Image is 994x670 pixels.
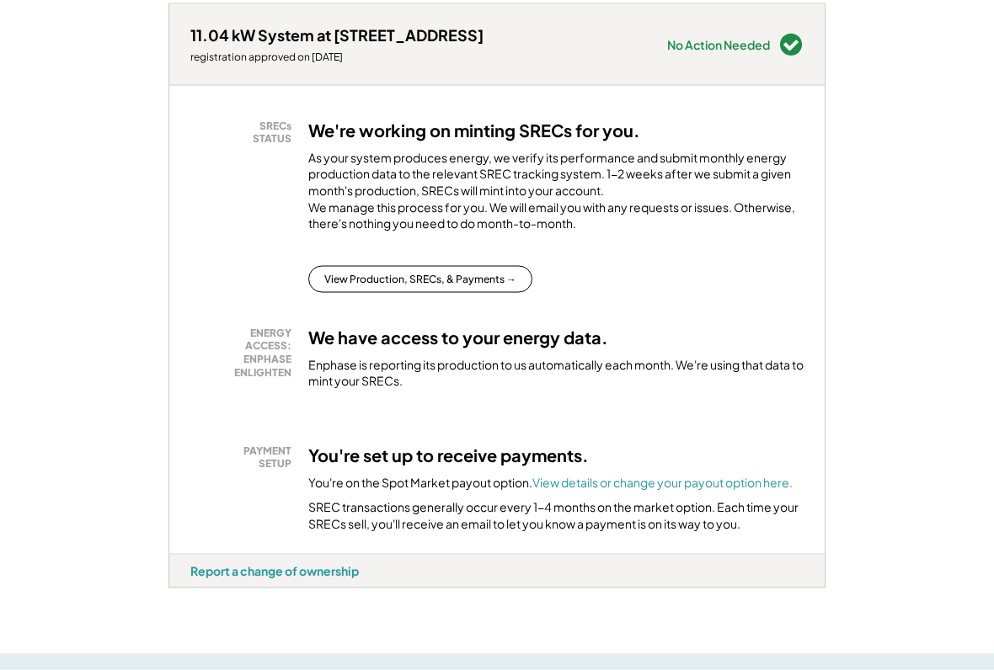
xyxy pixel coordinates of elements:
[190,563,359,578] div: Report a change of ownership
[190,51,484,64] div: registration approved on [DATE]
[199,327,291,379] div: ENERGY ACCESS: ENPHASE ENLIGHTEN
[190,25,484,45] div: 11.04 kW System at [STREET_ADDRESS]
[308,150,804,241] div: As your system produces energy, we verify its performance and submit monthly energy production da...
[308,357,804,390] div: Enphase is reporting its production to us automatically each month. We're using that data to mint...
[308,327,608,348] h3: We have access to your energy data.
[199,120,291,146] div: SRECs STATUS
[308,120,640,141] h3: We're working on minting SRECs for you.
[532,475,793,490] a: View details or change your payout option here.
[667,39,770,51] div: No Action Needed
[308,499,804,532] div: SREC transactions generally occur every 1-4 months on the market option. Each time your SRECs sel...
[168,588,226,595] div: uyamnztf - VA Distributed
[308,444,589,466] h3: You're set up to receive payments.
[199,444,291,471] div: PAYMENT SETUP
[308,266,532,293] button: View Production, SRECs, & Payments →
[308,475,793,492] div: You're on the Spot Market payout option.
